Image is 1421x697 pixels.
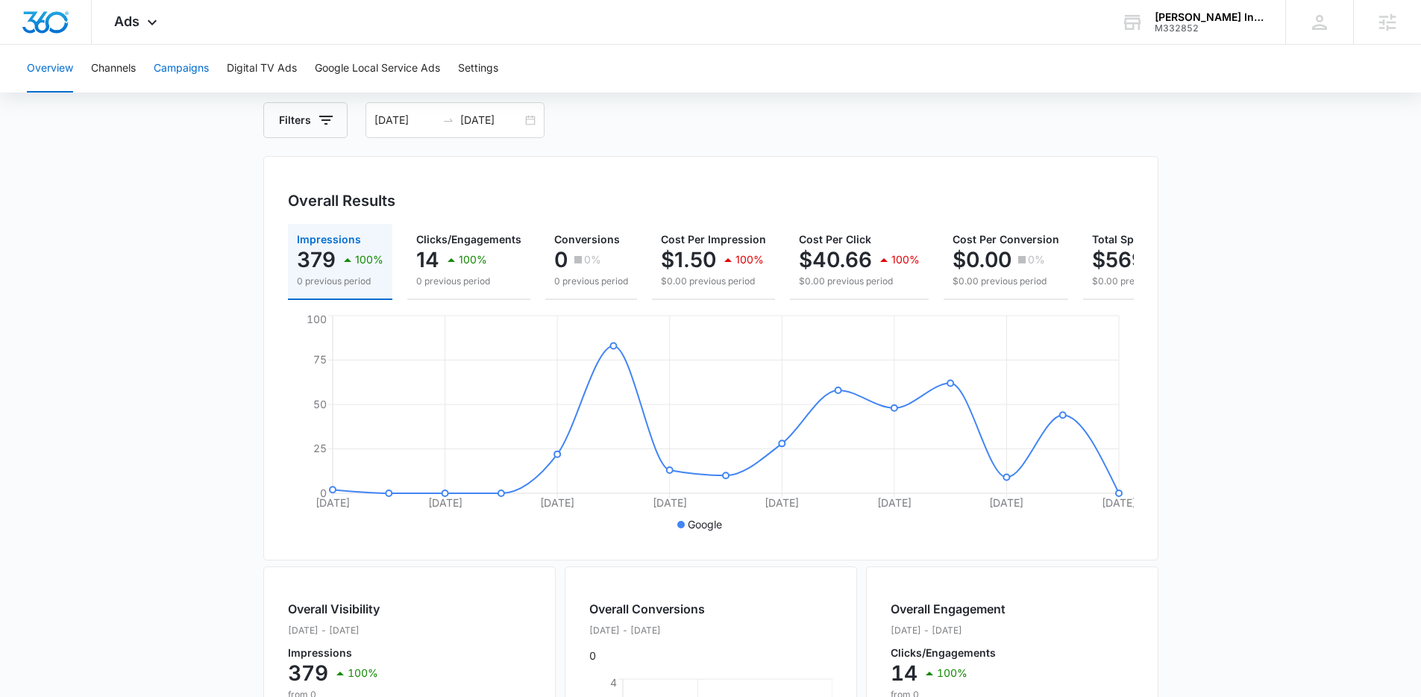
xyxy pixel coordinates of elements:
tspan: 4 [610,676,617,689]
p: 14 [891,661,917,685]
button: Settings [458,45,498,93]
p: Impressions [288,648,380,658]
span: Ads [114,13,139,29]
p: [DATE] - [DATE] [288,624,380,637]
p: 100% [937,668,967,678]
div: account id [1155,23,1264,34]
p: [DATE] - [DATE] [891,624,1006,637]
button: Google Local Service Ads [315,45,440,93]
button: Digital TV Ads [227,45,297,93]
button: Overview [27,45,73,93]
button: Campaigns [154,45,209,93]
p: 100% [348,668,378,678]
p: Clicks/Engagements [891,648,1006,658]
button: Channels [91,45,136,93]
p: 379 [288,661,328,685]
div: account name [1155,11,1264,23]
div: 0 [589,600,705,663]
p: [DATE] - [DATE] [589,624,705,637]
